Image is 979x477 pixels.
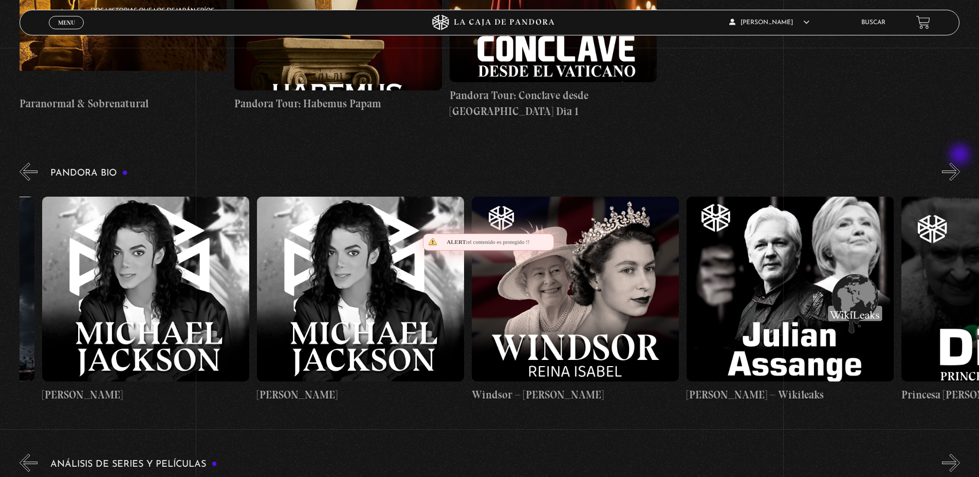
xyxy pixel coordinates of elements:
a: [PERSON_NAME] – Wikileaks [687,188,894,411]
h4: Paranormal & Sobrenatural [20,96,227,112]
button: Next [942,163,960,181]
h4: Pandora Tour: Habemus Papam [234,96,441,112]
h3: Pandora Bio [50,168,128,178]
button: Previous [20,163,38,181]
button: Previous [20,454,38,472]
a: [PERSON_NAME] [257,188,464,411]
a: View your shopping cart [916,15,930,29]
a: [PERSON_NAME] [42,188,249,411]
a: Windsor – [PERSON_NAME] [472,188,679,411]
span: [PERSON_NAME] [729,20,809,26]
span: Menu [58,20,75,26]
div: el contenido es protegido !! [423,234,554,251]
h4: [PERSON_NAME] [42,387,249,403]
button: Next [942,454,960,472]
span: Alert: [447,239,467,245]
h4: Windsor – [PERSON_NAME] [472,387,679,403]
h3: Análisis de series y películas [50,460,217,469]
h4: [PERSON_NAME] – Wikileaks [687,387,894,403]
span: Cerrar [54,28,79,35]
h4: Pandora Tour: Conclave desde [GEOGRAPHIC_DATA] Dia 1 [450,87,657,120]
h4: [PERSON_NAME] [257,387,464,403]
a: Buscar [861,20,885,26]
